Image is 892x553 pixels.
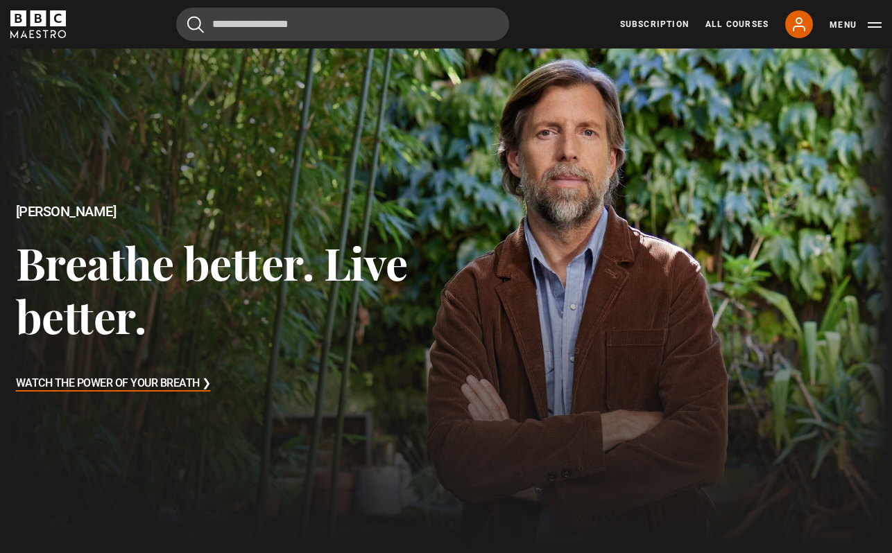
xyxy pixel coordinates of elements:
h3: Watch The Power of Your Breath ❯ [16,374,211,394]
button: Toggle navigation [830,18,882,32]
a: Subscription [620,18,689,30]
input: Search [176,8,509,41]
svg: BBC Maestro [10,10,66,38]
a: All Courses [705,18,769,30]
h2: [PERSON_NAME] [16,204,447,220]
button: Submit the search query [187,16,204,33]
h3: Breathe better. Live better. [16,236,447,343]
